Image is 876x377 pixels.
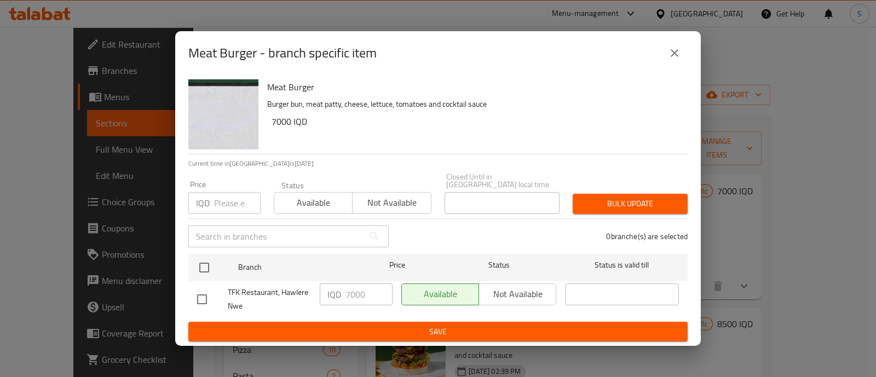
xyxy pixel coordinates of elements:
[606,231,688,242] p: 0 branche(s) are selected
[188,44,377,62] h2: Meat Burger - branch specific item
[442,258,556,272] span: Status
[272,114,679,129] h6: 7000 IQD
[238,260,352,274] span: Branch
[188,159,688,169] p: Current time in [GEOGRAPHIC_DATA] is [DATE]
[357,195,427,211] span: Not available
[214,192,261,214] input: Please enter price
[188,79,258,149] img: Meat Burger
[565,258,679,272] span: Status is valid till
[327,288,341,301] p: IQD
[228,286,311,313] span: TFK Restaurant, Hawlere Nwe
[274,192,353,214] button: Available
[188,322,688,342] button: Save
[345,283,393,305] input: Please enter price
[188,225,364,247] input: Search in branches
[581,197,679,211] span: Bulk update
[197,325,679,339] span: Save
[196,196,210,210] p: IQD
[573,194,688,214] button: Bulk update
[267,79,679,95] h6: Meat Burger
[267,97,679,111] p: Burger bun, meat patty, cheese, lettuce, tomatoes and cocktail sauce
[661,40,688,66] button: close
[352,192,431,214] button: Not available
[279,195,348,211] span: Available
[361,258,434,272] span: Price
